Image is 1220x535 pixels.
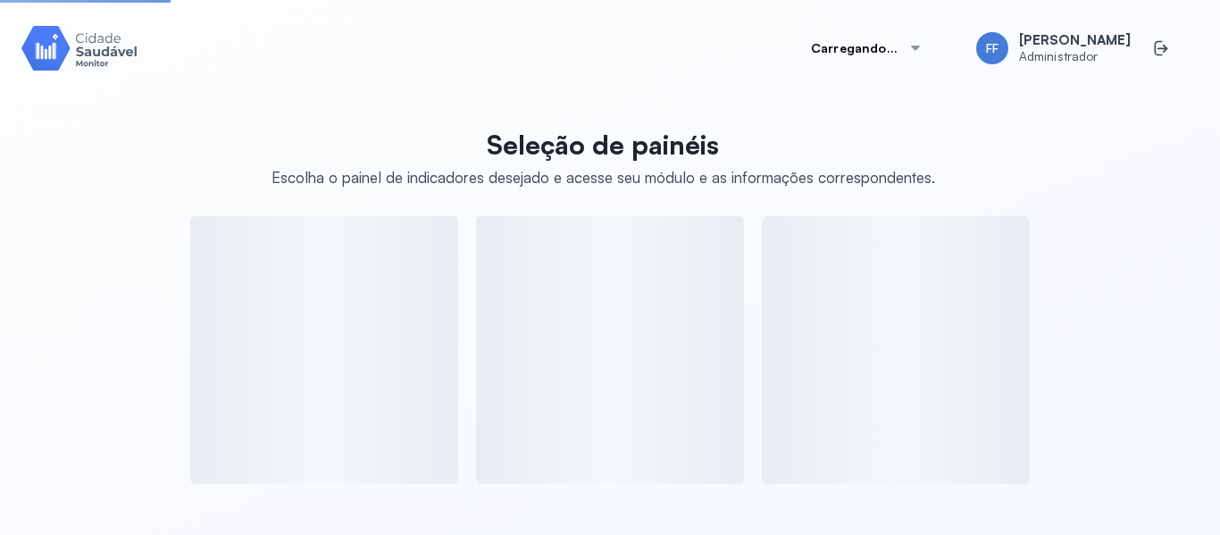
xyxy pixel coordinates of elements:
p: Seleção de painéis [272,129,935,161]
span: Administrador [1019,49,1131,64]
span: [PERSON_NAME] [1019,32,1131,49]
div: Escolha o painel de indicadores desejado e acesse seu módulo e as informações correspondentes. [272,168,935,187]
button: Carregando... [790,30,944,66]
span: FF [986,41,999,56]
img: Logotipo do produto Monitor [21,22,138,73]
